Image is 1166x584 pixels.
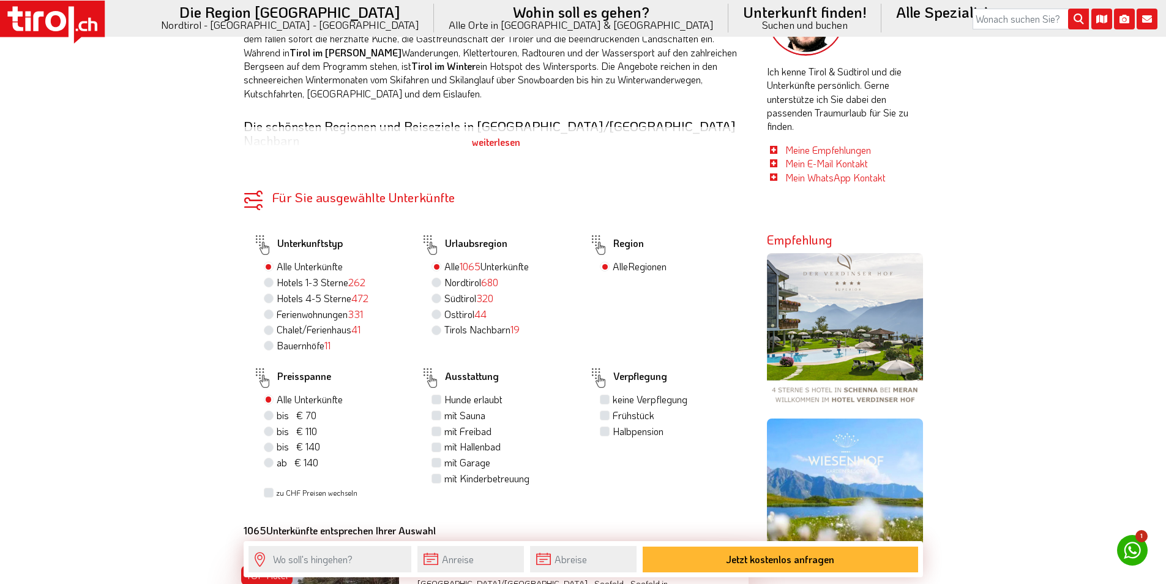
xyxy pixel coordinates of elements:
[253,231,343,259] label: Unterkunftstyp
[743,20,867,30] small: Suchen und buchen
[351,292,368,305] span: 472
[277,276,365,289] label: Hotels 1-3 Sterne
[1117,535,1148,566] a: 1
[444,308,487,321] label: Osttirol
[277,393,343,406] label: Alle Unterkünfte
[767,253,923,409] img: verdinserhof.png
[249,546,411,572] input: Wo soll's hingehen?
[244,191,749,203] div: Für Sie ausgewählte Unterkünfte
[973,9,1089,29] input: Wonach suchen Sie?
[277,409,316,422] span: bis € 70
[277,323,361,336] label: Chalet/Ferienhaus
[481,276,498,289] span: 680
[444,393,503,406] label: Hunde erlaubt
[290,46,402,59] strong: Tirol im [PERSON_NAME]
[530,546,637,572] input: Abreise
[417,546,524,572] input: Anreise
[351,323,361,336] span: 41
[444,472,529,485] label: mit Kinderbetreuung
[767,419,923,575] img: wiesenhof-sommer.jpg
[411,59,476,72] strong: Tirol im Winter
[348,276,365,289] span: 262
[244,524,436,537] b: Unterkünfte entsprechen Ihrer Auswahl
[785,157,868,170] a: Mein E-Mail Kontakt
[444,409,485,422] label: mit Sauna
[613,260,667,273] label: Alle Regionen
[244,119,749,147] h3: Die schönsten Regionen und Reiseziele in [GEOGRAPHIC_DATA]/[GEOGRAPHIC_DATA] Nachbarn
[444,440,501,453] label: mit Hallenbad
[767,232,832,248] strong: Empfehlung
[276,488,357,498] label: zu CHF Preisen wechseln
[785,143,871,156] a: Meine Empfehlungen
[161,20,419,30] small: Nordtirol - [GEOGRAPHIC_DATA] - [GEOGRAPHIC_DATA]
[613,425,663,438] label: Halbpension
[277,440,320,453] span: bis € 140
[785,171,886,184] a: Mein WhatsApp Kontakt
[420,231,507,259] label: Urlaubsregion
[244,4,749,100] p: [GEOGRAPHIC_DATA] liegt im Westen von [GEOGRAPHIC_DATA] und ist geprägt von den Alpen mit ihrem a...
[444,323,520,336] label: Tirols Nachbarn
[643,547,918,572] button: Jetzt kostenlos anfragen
[444,292,493,305] label: Südtirol
[420,364,499,392] label: Ausstattung
[444,276,498,289] label: Nordtirol
[277,456,318,469] span: ab € 140
[449,20,714,30] small: Alle Orte in [GEOGRAPHIC_DATA] & [GEOGRAPHIC_DATA]
[476,292,493,305] span: 320
[1135,530,1148,542] span: 1
[1137,9,1157,29] i: Kontakt
[348,308,363,320] span: 331
[444,425,491,438] label: mit Freibad
[277,425,317,438] span: bis € 110
[277,308,363,321] label: Ferienwohnungen
[613,409,654,422] label: Frühstück
[589,364,667,392] label: Verpflegung
[444,456,490,469] label: mit Garage
[460,260,480,273] span: 1065
[510,323,520,336] span: 19
[277,292,368,305] label: Hotels 4-5 Sterne
[1091,9,1112,29] i: Karte öffnen
[244,524,266,537] b: 1065
[324,339,331,352] span: 11
[277,339,331,352] label: Bauernhöfe
[444,260,529,273] label: Alle Unterkünfte
[474,308,487,320] span: 44
[244,127,749,157] div: weiterlesen
[1114,9,1135,29] i: Fotogalerie
[589,231,644,259] label: Region
[277,260,343,273] label: Alle Unterkünfte
[253,364,331,392] label: Preisspanne
[613,393,687,406] label: keine Verpflegung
